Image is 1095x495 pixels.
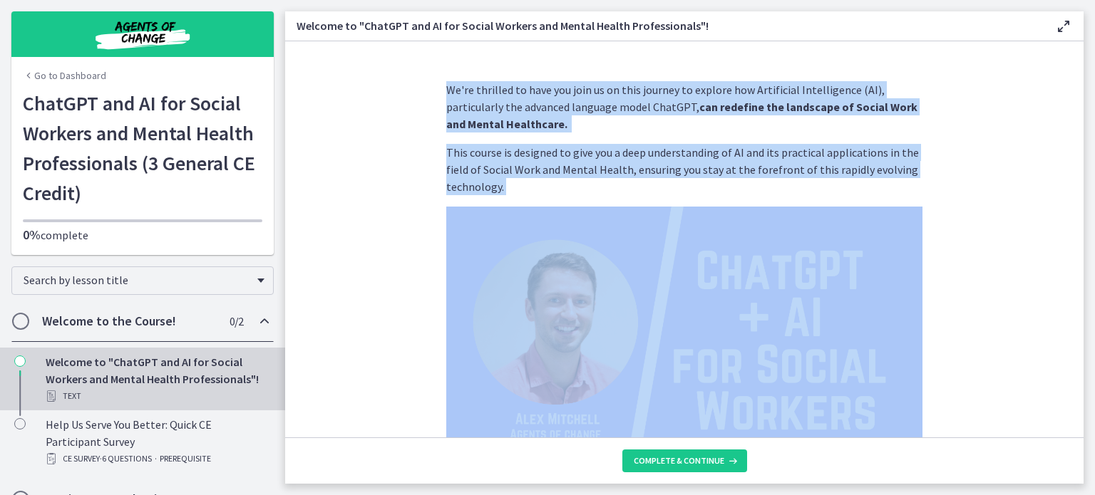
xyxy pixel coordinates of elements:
span: · [155,450,157,467]
div: Search by lesson title [11,266,274,295]
button: Complete & continue [622,449,747,472]
span: · 6 Questions [100,450,152,467]
div: Help Us Serve You Better: Quick CE Participant Survey [46,416,268,467]
span: 0 / 2 [230,313,243,330]
h1: ChatGPT and AI for Social Workers and Mental Health Professionals (3 General CE Credit) [23,88,262,208]
p: This course is designed to give you a deep understanding of AI and its practical applications in ... [446,144,922,195]
img: Agents of Change Social Work Test Prep [57,17,228,51]
a: Go to Dashboard [23,68,106,83]
img: ChatGPT____AI__for_Social__Workers.png [446,207,922,474]
span: 0% [23,226,41,243]
div: CE Survey [46,450,268,467]
p: complete [23,226,262,244]
div: Welcome to "ChatGPT and AI for Social Workers and Mental Health Professionals"! [46,353,268,405]
span: Complete & continue [634,455,724,467]
span: Search by lesson title [24,273,250,287]
div: Text [46,387,268,405]
span: PREREQUISITE [160,450,211,467]
h3: Welcome to "ChatGPT and AI for Social Workers and Mental Health Professionals"! [297,17,1032,34]
h2: Welcome to the Course! [42,313,216,330]
p: We're thrilled to have you join us on this journey to explore how Artificial Intelligence (AI), p... [446,81,922,132]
